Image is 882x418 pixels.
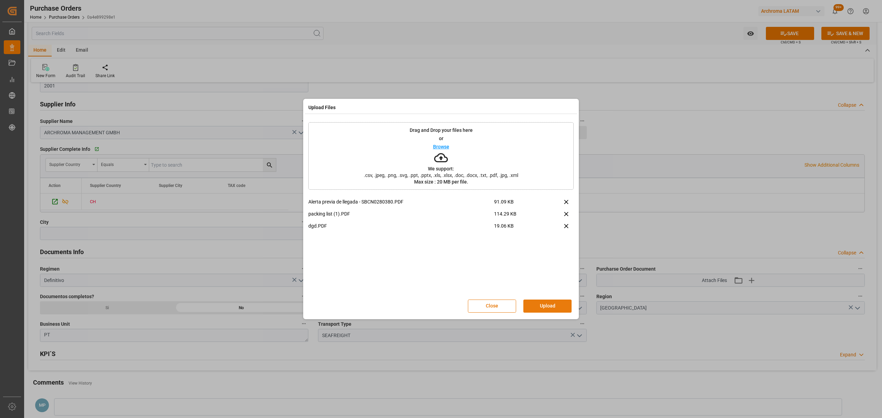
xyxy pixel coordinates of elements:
[433,144,449,149] p: Browse
[439,136,443,141] p: or
[308,198,494,206] p: Alerta previa de llegada - SBCN0280380.PDF
[308,122,574,190] div: Drag and Drop your files hereorBrowseWe support:.csv, .jpeg, .png, .svg, .ppt, .pptx, .xls, .xlsx...
[494,210,541,222] span: 114.29 KB
[468,300,516,313] button: Close
[410,128,473,133] p: Drag and Drop your files here
[428,166,454,171] p: We support:
[414,179,468,184] p: Max size : 20 MB per file.
[523,300,572,313] button: Upload
[359,173,523,178] span: .csv, .jpeg, .png, .svg, .ppt, .pptx, .xls, .xlsx, .doc, .docx, .txt, .pdf, .jpg, .xml
[308,210,494,218] p: packing list (1).PDF
[494,198,541,210] span: 91.09 KB
[494,222,541,234] span: 19.06 KB
[308,104,336,111] h4: Upload Files
[308,222,494,230] p: dgd.PDF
